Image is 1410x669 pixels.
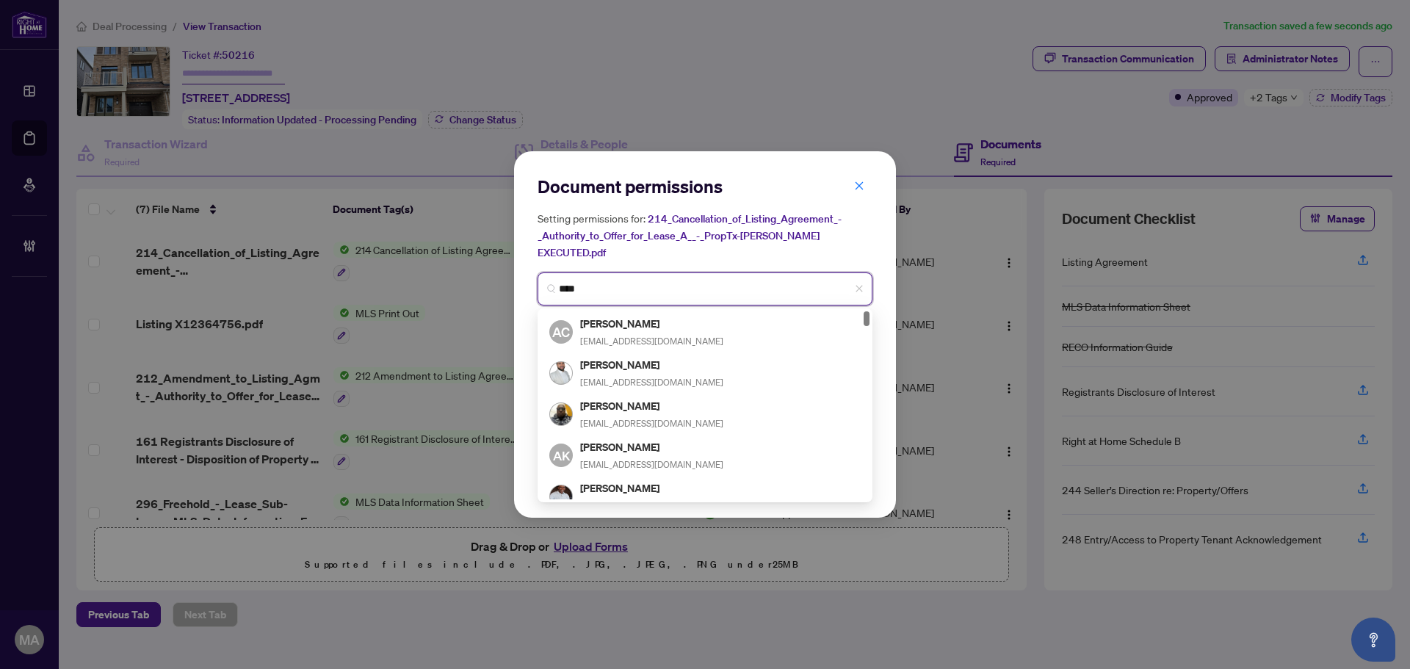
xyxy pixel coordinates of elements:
[552,322,570,342] span: AC
[580,356,723,373] h5: [PERSON_NAME]
[580,336,723,347] span: [EMAIL_ADDRESS][DOMAIN_NAME]
[547,284,556,293] img: search_icon
[854,181,864,191] span: close
[552,445,570,465] span: AK
[538,210,872,261] h5: Setting permissions for:
[538,212,842,259] span: 214_Cancellation_of_Listing_Agreement_-_Authority_to_Offer_for_Lease_A__-_PropTx-[PERSON_NAME] EX...
[855,284,864,293] span: close
[580,480,723,496] h5: [PERSON_NAME]
[538,175,872,198] h2: Document permissions
[580,397,723,414] h5: [PERSON_NAME]
[1351,618,1395,662] button: Open asap
[580,418,723,429] span: [EMAIL_ADDRESS][DOMAIN_NAME]
[580,459,723,470] span: [EMAIL_ADDRESS][DOMAIN_NAME]
[580,315,723,332] h5: [PERSON_NAME]
[550,362,572,384] img: Profile Icon
[580,438,723,455] h5: [PERSON_NAME]
[550,403,572,425] img: Profile Icon
[580,377,723,388] span: [EMAIL_ADDRESS][DOMAIN_NAME]
[550,485,572,507] img: Profile Icon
